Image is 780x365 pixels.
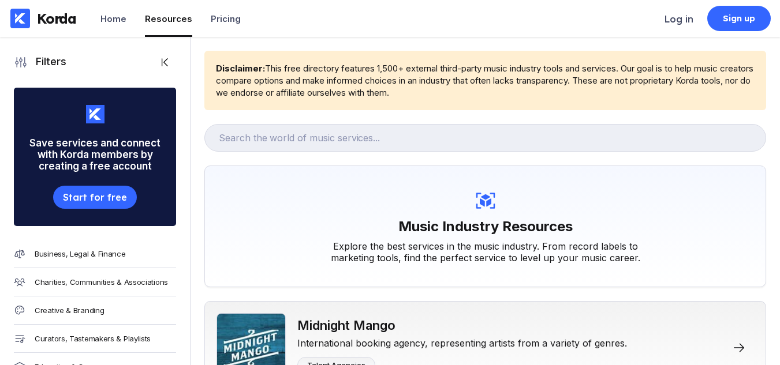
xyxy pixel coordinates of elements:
[707,6,771,31] a: Sign up
[216,62,755,99] div: This free directory features 1,500+ external third-party music industry tools and services. Our g...
[297,318,627,333] div: Midnight Mango
[145,13,192,24] div: Resources
[35,306,104,315] div: Creative & Branding
[14,123,176,186] div: Save services and connect with Korda members by creating a free account
[312,240,659,264] div: Explore the best services in the music industry. From record labels to marketing tools, find the ...
[665,13,693,25] div: Log in
[216,63,265,74] b: Disclaimer:
[14,325,176,353] a: Curators, Tastemakers & Playlists
[297,333,627,349] div: International booking agency, representing artists from a variety of genres.
[14,240,176,268] a: Business, Legal & Finance
[100,13,126,24] div: Home
[63,191,126,203] div: Start for free
[398,212,573,240] h1: Music Industry Resources
[53,186,136,209] button: Start for free
[14,296,176,325] a: Creative & Branding
[204,124,766,152] input: Search the world of music services...
[723,13,756,24] div: Sign up
[14,268,176,296] a: Charities, Communities & Associations
[37,10,76,27] div: Korda
[211,13,241,24] div: Pricing
[35,277,168,287] div: Charities, Communities & Associations
[35,249,126,258] div: Business, Legal & Finance
[28,55,66,69] div: Filters
[35,334,151,343] div: Curators, Tastemakers & Playlists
